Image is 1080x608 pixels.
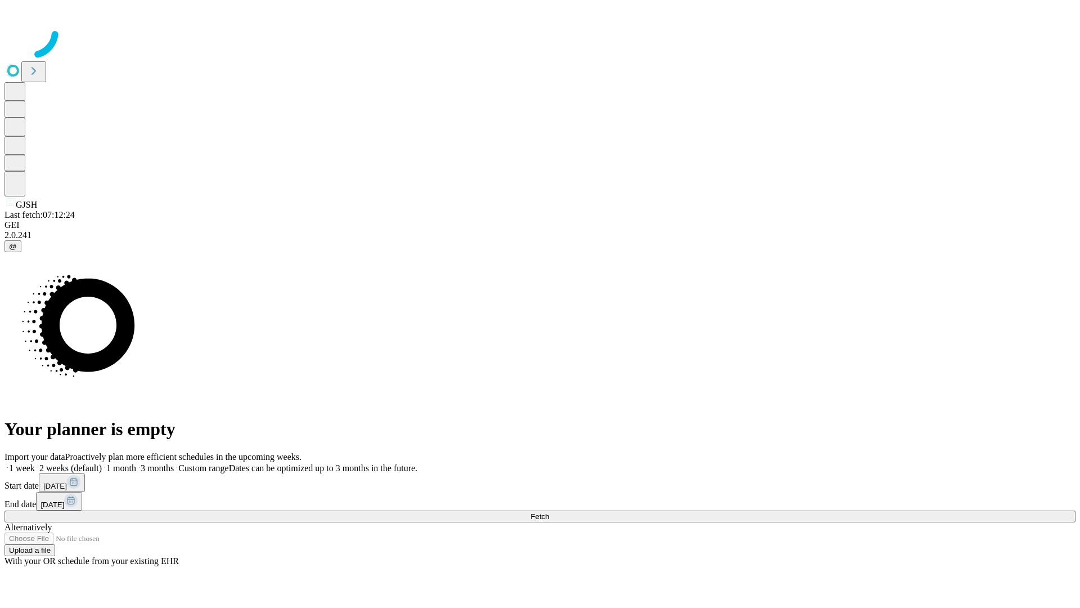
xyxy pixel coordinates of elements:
[4,452,65,462] span: Import your data
[4,419,1075,440] h1: Your planner is empty
[4,511,1075,522] button: Fetch
[39,473,85,492] button: [DATE]
[9,463,35,473] span: 1 week
[4,544,55,556] button: Upload a file
[178,463,228,473] span: Custom range
[530,512,549,521] span: Fetch
[9,242,17,251] span: @
[4,220,1075,230] div: GEI
[141,463,174,473] span: 3 months
[36,492,82,511] button: [DATE]
[4,492,1075,511] div: End date
[4,210,75,220] span: Last fetch: 07:12:24
[4,473,1075,492] div: Start date
[40,500,64,509] span: [DATE]
[43,482,67,490] span: [DATE]
[16,200,37,209] span: GJSH
[106,463,136,473] span: 1 month
[65,452,301,462] span: Proactively plan more efficient schedules in the upcoming weeks.
[4,556,179,566] span: With your OR schedule from your existing EHR
[39,463,102,473] span: 2 weeks (default)
[4,522,52,532] span: Alternatively
[4,240,21,252] button: @
[4,230,1075,240] div: 2.0.241
[229,463,417,473] span: Dates can be optimized up to 3 months in the future.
